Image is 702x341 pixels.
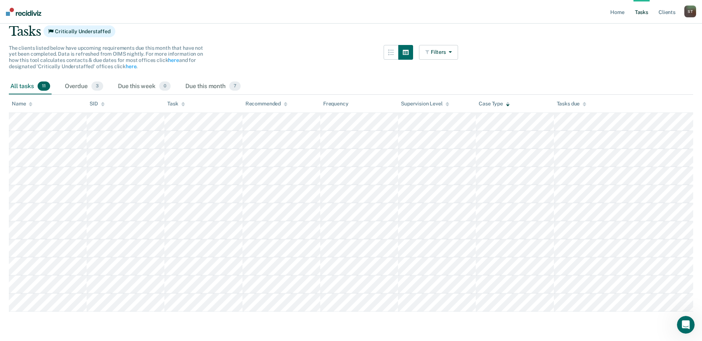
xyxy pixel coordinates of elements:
[479,101,510,107] div: Case Type
[6,8,41,16] img: Recidiviz
[419,45,458,60] button: Filters
[12,101,32,107] div: Name
[184,79,242,95] div: Due this month7
[43,25,115,37] span: Critically Understaffed
[9,45,203,69] span: The clients listed below have upcoming requirements due this month that have not yet been complet...
[91,81,103,91] span: 3
[168,57,179,63] a: here
[126,63,136,69] a: here
[557,101,587,107] div: Tasks due
[9,24,693,39] div: Tasks
[38,81,50,91] span: 11
[159,81,171,91] span: 0
[63,79,105,95] div: Overdue3
[684,6,696,17] div: S T
[245,101,287,107] div: Recommended
[90,101,105,107] div: SID
[167,101,185,107] div: Task
[677,316,695,334] iframe: Intercom live chat
[684,6,696,17] button: ST
[229,81,241,91] span: 7
[9,79,52,95] div: All tasks11
[116,79,172,95] div: Due this week0
[323,101,349,107] div: Frequency
[401,101,449,107] div: Supervision Level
